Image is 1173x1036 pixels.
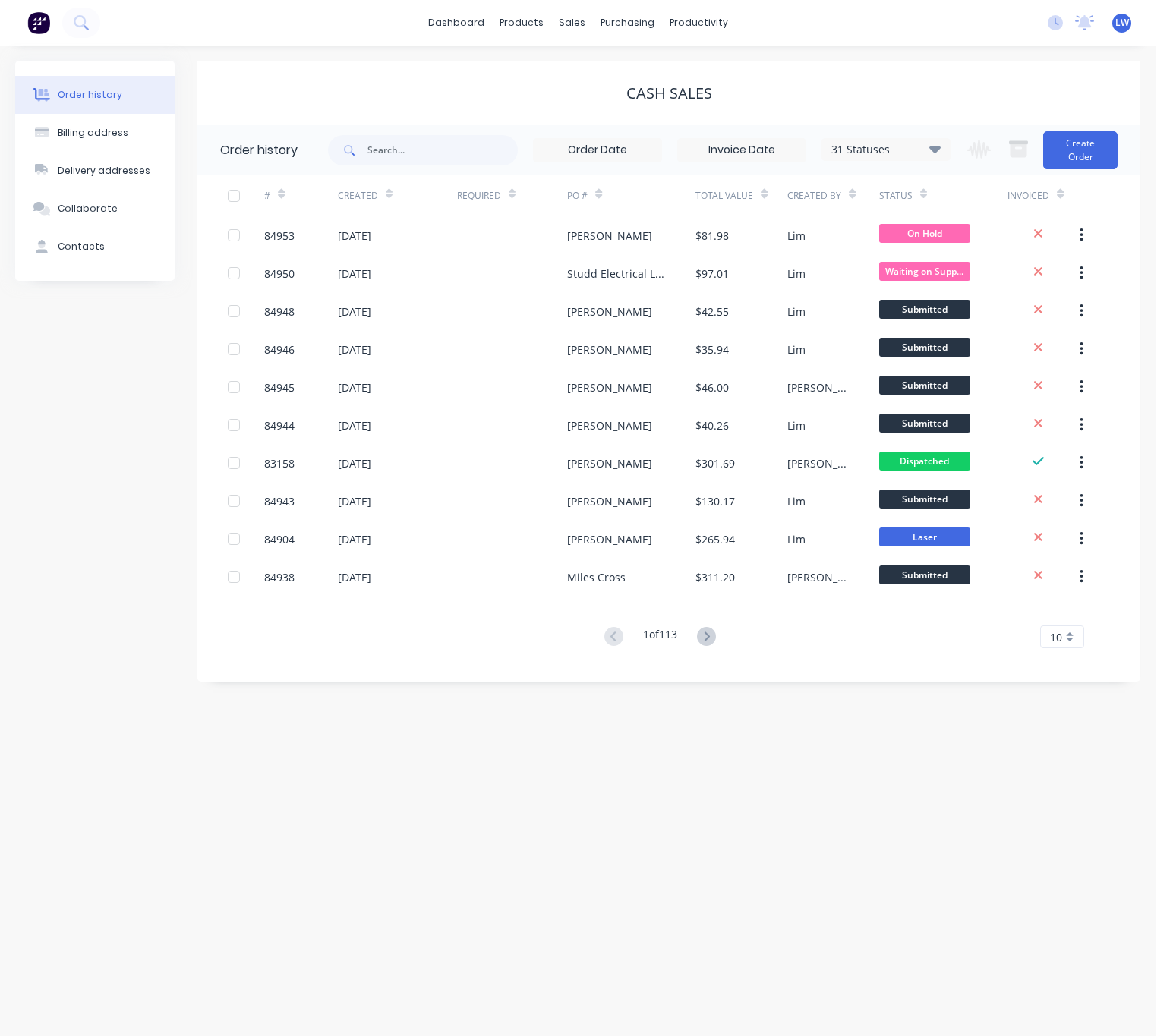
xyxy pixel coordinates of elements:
span: Submitted [879,565,970,584]
div: $46.00 [695,379,729,395]
span: Laser [879,527,970,546]
div: Cash Sales [626,84,712,102]
div: [PERSON_NAME] [567,417,652,433]
div: $301.69 [695,455,735,471]
div: 84943 [264,493,295,509]
div: Lim [787,417,806,433]
button: Contacts [15,228,175,266]
div: Delivery addresses [58,164,150,178]
div: Order history [58,88,122,102]
div: Contacts [58,240,105,253]
span: LW [1115,16,1129,30]
div: $42.55 [695,304,729,320]
div: Created By [787,189,841,203]
div: Required [457,175,567,216]
div: Created By [787,175,879,216]
div: [DATE] [338,493,371,509]
div: 83158 [264,455,295,471]
div: [DATE] [338,531,371,547]
div: [PERSON_NAME] [567,304,652,320]
span: 10 [1050,629,1062,645]
div: [PERSON_NAME] [567,493,652,509]
div: # [264,175,338,216]
div: Invoiced [1007,175,1081,216]
div: sales [551,11,593,34]
div: 84904 [264,531,295,547]
div: Collaborate [58,202,118,216]
span: Waiting on Supp... [879,262,970,281]
button: Create Order [1043,131,1118,169]
div: Status [879,175,1007,216]
button: Order history [15,76,175,114]
div: [PERSON_NAME] [567,379,652,395]
span: On Hold [879,224,970,243]
div: [DATE] [338,569,371,585]
div: $35.94 [695,342,729,357]
div: 31 Statuses [822,141,950,158]
img: Factory [27,11,50,34]
button: Delivery addresses [15,152,175,190]
div: Lim [787,531,806,547]
a: dashboard [421,11,492,34]
div: 84953 [264,228,295,244]
div: Lim [787,342,806,357]
div: # [264,189,270,203]
div: Studd Electrical Ltd - Jake [567,266,665,282]
div: $311.20 [695,569,735,585]
div: Lim [787,304,806,320]
input: Order Date [534,139,661,162]
div: Created [338,175,457,216]
div: Required [457,189,501,203]
div: [DATE] [338,304,371,320]
span: Submitted [879,338,970,357]
div: [PERSON_NAME] [787,379,849,395]
input: Search... [367,135,518,165]
div: Lim [787,266,806,282]
div: $265.94 [695,531,735,547]
div: [PERSON_NAME] [787,455,849,471]
div: Billing address [58,126,128,140]
div: PO # [567,175,695,216]
span: Submitted [879,300,970,319]
div: [DATE] [338,228,371,244]
span: Submitted [879,376,970,395]
div: [PERSON_NAME] [567,531,652,547]
div: [PERSON_NAME] [567,228,652,244]
button: Billing address [15,114,175,152]
div: Lim [787,493,806,509]
div: Total Value [695,175,787,216]
div: $97.01 [695,266,729,282]
div: [DATE] [338,342,371,357]
div: $81.98 [695,228,729,244]
div: Created [338,189,378,203]
div: Invoiced [1007,189,1049,203]
div: [DATE] [338,266,371,282]
div: products [492,11,551,34]
div: productivity [662,11,736,34]
div: Lim [787,228,806,244]
div: [PERSON_NAME] [787,569,849,585]
div: [DATE] [338,455,371,471]
div: Order history [220,141,298,159]
div: [DATE] [338,379,371,395]
span: Submitted [879,414,970,433]
div: [DATE] [338,417,371,433]
div: PO # [567,189,588,203]
input: Invoice Date [678,139,806,162]
div: 84938 [264,569,295,585]
div: 84948 [264,304,295,320]
div: $40.26 [695,417,729,433]
div: 84944 [264,417,295,433]
div: Status [879,189,913,203]
div: Total Value [695,189,753,203]
div: 84950 [264,266,295,282]
div: Miles Cross [567,569,626,585]
div: purchasing [593,11,662,34]
div: 84945 [264,379,295,395]
div: 1 of 113 [643,626,677,648]
button: Collaborate [15,190,175,228]
div: [PERSON_NAME] [567,342,652,357]
div: [PERSON_NAME] [567,455,652,471]
span: Submitted [879,490,970,509]
div: 84946 [264,342,295,357]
